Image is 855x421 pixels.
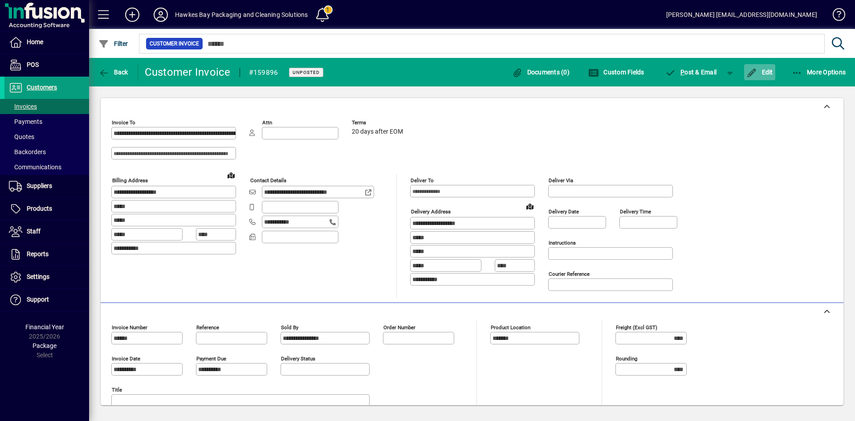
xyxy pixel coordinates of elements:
mat-label: Delivery status [281,356,315,362]
mat-label: Invoice date [112,356,140,362]
span: Financial Year [25,323,64,331]
span: P [680,69,684,76]
mat-label: Payment due [196,356,226,362]
a: Suppliers [4,175,89,197]
span: Staff [27,228,41,235]
mat-label: Instructions [549,240,576,246]
button: Add [118,7,147,23]
button: Filter [96,36,130,52]
span: POS [27,61,39,68]
span: Custom Fields [588,69,644,76]
a: POS [4,54,89,76]
span: Reports [27,250,49,258]
mat-label: Reference [196,324,219,331]
span: Terms [352,120,405,126]
span: Package [33,342,57,349]
span: Backorders [9,148,46,155]
mat-label: Rounding [616,356,637,362]
button: More Options [790,64,848,80]
a: Invoices [4,99,89,114]
span: 20 days after EOM [352,128,403,135]
span: Quotes [9,133,34,140]
a: Products [4,198,89,220]
div: Hawkes Bay Packaging and Cleaning Solutions [175,8,308,22]
button: Edit [744,64,775,80]
a: Home [4,31,89,53]
button: Back [96,64,130,80]
span: More Options [792,69,846,76]
a: Reports [4,243,89,266]
span: Communications [9,163,61,171]
mat-label: Title [112,387,122,393]
a: Settings [4,266,89,288]
div: [PERSON_NAME] [EMAIL_ADDRESS][DOMAIN_NAME] [666,8,817,22]
mat-label: Invoice number [112,324,147,331]
span: Unposted [293,69,320,75]
mat-label: Order number [383,324,415,331]
span: Edit [746,69,773,76]
mat-label: Deliver via [549,177,573,184]
mat-label: Delivery time [620,208,651,215]
a: Communications [4,159,89,175]
span: Settings [27,273,49,280]
span: Home [27,38,43,45]
app-page-header-button: Back [89,64,138,80]
span: Back [98,69,128,76]
button: Profile [147,7,175,23]
button: Post & Email [661,64,721,80]
span: Customers [27,84,57,91]
span: ost & Email [665,69,717,76]
span: Customer Invoice [150,39,199,48]
mat-label: Product location [491,324,530,331]
span: Suppliers [27,182,52,189]
button: Documents (0) [509,64,572,80]
a: Payments [4,114,89,129]
mat-label: Sold by [281,324,298,331]
mat-label: Invoice To [112,119,135,126]
mat-label: Freight (excl GST) [616,324,657,331]
mat-label: Delivery date [549,208,579,215]
div: Customer Invoice [145,65,231,79]
mat-label: Courier Reference [549,271,590,277]
div: #159896 [249,65,278,80]
span: Payments [9,118,42,125]
button: Custom Fields [586,64,647,80]
a: View on map [523,199,537,213]
mat-label: Deliver To [411,177,434,184]
mat-label: Attn [262,119,272,126]
span: Invoices [9,103,37,110]
a: View on map [224,168,238,182]
span: Filter [98,40,128,47]
a: Support [4,289,89,311]
a: Quotes [4,129,89,144]
a: Knowledge Base [826,2,844,31]
span: Products [27,205,52,212]
span: Support [27,296,49,303]
span: Documents (0) [512,69,570,76]
a: Staff [4,221,89,243]
a: Backorders [4,144,89,159]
